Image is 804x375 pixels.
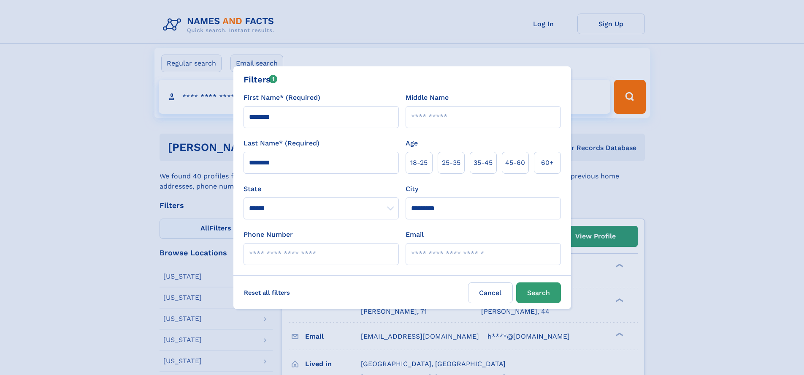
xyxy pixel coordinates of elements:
[468,282,513,303] label: Cancel
[406,93,449,103] label: Middle Name
[406,230,424,240] label: Email
[238,282,295,303] label: Reset all filters
[244,93,320,103] label: First Name* (Required)
[505,158,525,168] span: 45‑60
[541,158,554,168] span: 60+
[244,230,293,240] label: Phone Number
[516,282,561,303] button: Search
[406,138,418,148] label: Age
[442,158,460,168] span: 25‑35
[410,158,428,168] span: 18‑25
[474,158,493,168] span: 35‑45
[244,138,319,148] label: Last Name* (Required)
[406,184,418,194] label: City
[244,184,399,194] label: State
[244,73,278,86] div: Filters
